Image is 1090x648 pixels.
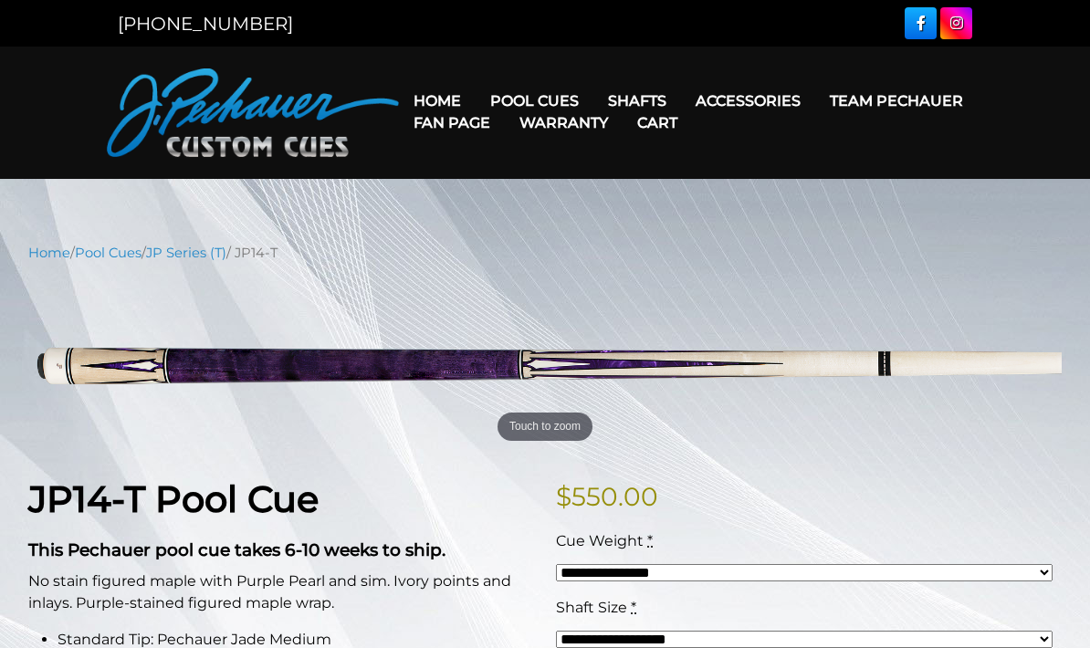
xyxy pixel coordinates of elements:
[28,277,1062,448] img: jp14-T.png
[28,243,1062,263] nav: Breadcrumb
[815,78,978,124] a: Team Pechauer
[28,570,534,614] p: No stain figured maple with Purple Pearl and sim. Ivory points and inlays. Purple-stained figured...
[631,599,636,616] abbr: required
[399,99,505,146] a: Fan Page
[28,245,70,261] a: Home
[556,599,627,616] span: Shaft Size
[556,481,658,512] bdi: 550.00
[107,68,399,157] img: Pechauer Custom Cues
[593,78,681,124] a: Shafts
[28,277,1062,448] a: Touch to zoom
[647,532,653,549] abbr: required
[681,78,815,124] a: Accessories
[623,99,692,146] a: Cart
[476,78,593,124] a: Pool Cues
[556,481,571,512] span: $
[146,245,226,261] a: JP Series (T)
[399,78,476,124] a: Home
[118,13,293,35] a: [PHONE_NUMBER]
[28,539,445,560] strong: This Pechauer pool cue takes 6-10 weeks to ship.
[75,245,141,261] a: Pool Cues
[505,99,623,146] a: Warranty
[28,476,319,521] strong: JP14-T Pool Cue
[556,532,644,549] span: Cue Weight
